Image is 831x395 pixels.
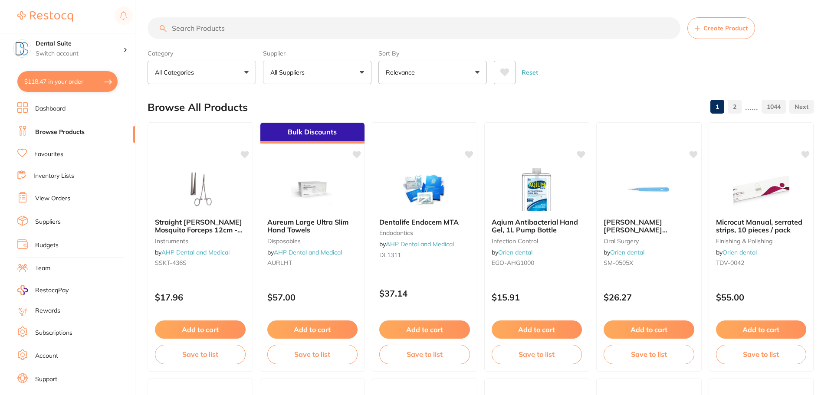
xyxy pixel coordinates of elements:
[379,218,470,226] b: Dentalife Endocem MTA
[379,229,470,236] small: endodontics
[379,320,470,339] button: Add to cart
[35,264,50,273] a: Team
[378,61,487,84] button: Relevance
[263,49,371,57] label: Supplier
[35,218,61,226] a: Suppliers
[155,218,243,242] span: Straight [PERSON_NAME] Mosquito Forceps 12cm - SSKT436S
[267,218,358,234] b: Aureum Large Ultra Slim Hand Towels
[379,240,454,248] span: by
[260,123,365,144] div: Bulk Discounts
[687,17,755,39] button: Create Product
[155,292,246,302] p: $17.96
[492,218,582,234] b: Aqium Antibacterial Hand Gel, 1L Pump Bottle
[733,168,789,211] img: Microcut Manual, serrated strips, 10 pieces / pack
[379,288,470,298] p: $37.14
[267,238,358,245] small: disposables
[492,238,582,245] small: infection control
[35,194,70,203] a: View Orders
[155,68,197,77] p: All Categories
[716,238,807,245] small: finishing & polishing
[379,218,459,226] span: Dentalife Endocem MTA
[492,259,534,267] span: EGO-AHG1000
[604,320,694,339] button: Add to cart
[716,292,807,302] p: $55.00
[386,68,418,77] p: Relevance
[716,248,757,256] span: by
[172,168,228,211] img: Straight Halstead Mosquito Forceps 12cm - SSKT436S
[604,238,694,245] small: oral surgery
[155,218,246,234] b: Straight Halstead Mosquito Forceps 12cm - SSKT436S
[519,61,541,84] button: Reset
[13,40,31,57] img: Dental Suite
[155,238,246,245] small: instruments
[745,102,758,112] p: ......
[161,248,230,256] a: AHP Dental and Medical
[148,101,248,114] h2: Browse All Products
[716,218,802,234] span: Microcut Manual, serrated strips, 10 pieces / pack
[263,61,371,84] button: All Suppliers
[17,11,73,22] img: Restocq Logo
[35,128,85,137] a: Browse Products
[148,49,256,57] label: Category
[33,172,74,180] a: Inventory Lists
[267,259,292,267] span: AURLHT
[762,98,786,115] a: 1044
[492,218,578,234] span: Aqium Antibacterial Hand Gel, 1L Pump Bottle
[267,292,358,302] p: $57.00
[610,248,644,256] a: Orien dental
[35,329,72,337] a: Subscriptions
[604,248,644,256] span: by
[492,292,582,302] p: $15.91
[35,104,66,113] a: Dashboard
[379,251,401,259] span: DL1311
[710,98,724,115] a: 1
[155,345,246,364] button: Save to list
[267,248,342,256] span: by
[498,248,532,256] a: Orien dental
[17,285,69,295] a: RestocqPay
[155,259,187,267] span: SSKT-436S
[35,286,69,295] span: RestocqPay
[267,218,348,234] span: Aureum Large Ultra Slim Hand Towels
[723,248,757,256] a: Orien dental
[270,68,308,77] p: All Suppliers
[34,150,63,159] a: Favourites
[728,98,742,115] a: 2
[148,61,256,84] button: All Categories
[716,218,807,234] b: Microcut Manual, serrated strips, 10 pieces / pack
[35,307,60,315] a: Rewards
[274,248,342,256] a: AHP Dental and Medical
[17,7,73,26] a: Restocq Logo
[284,168,341,211] img: Aureum Large Ultra Slim Hand Towels
[155,248,230,256] span: by
[509,168,565,211] img: Aqium Antibacterial Hand Gel, 1L Pump Bottle
[604,292,694,302] p: $26.27
[155,320,246,339] button: Add to cart
[35,375,57,384] a: Support
[716,259,744,267] span: TDV-0042
[17,71,118,92] button: $118.47 in your order
[36,49,123,58] p: Switch account
[378,49,487,57] label: Sort By
[604,218,694,234] b: Swann Morton Disposable Scalpels No. 15, Box of 10
[604,218,694,250] span: [PERSON_NAME] [PERSON_NAME] Disposable Scalpels No. 15, Box of 10
[386,240,454,248] a: AHP Dental and Medical
[36,39,123,48] h4: Dental Suite
[148,17,680,39] input: Search Products
[716,345,807,364] button: Save to list
[492,345,582,364] button: Save to list
[492,248,532,256] span: by
[379,345,470,364] button: Save to list
[604,259,633,267] span: SM-0505X
[35,241,59,250] a: Budgets
[35,352,58,360] a: Account
[703,25,748,32] span: Create Product
[492,320,582,339] button: Add to cart
[17,285,28,295] img: RestocqPay
[716,320,807,339] button: Add to cart
[267,345,358,364] button: Save to list
[267,320,358,339] button: Add to cart
[396,168,453,211] img: Dentalife Endocem MTA
[604,345,694,364] button: Save to list
[621,168,677,211] img: Swann Morton Disposable Scalpels No. 15, Box of 10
